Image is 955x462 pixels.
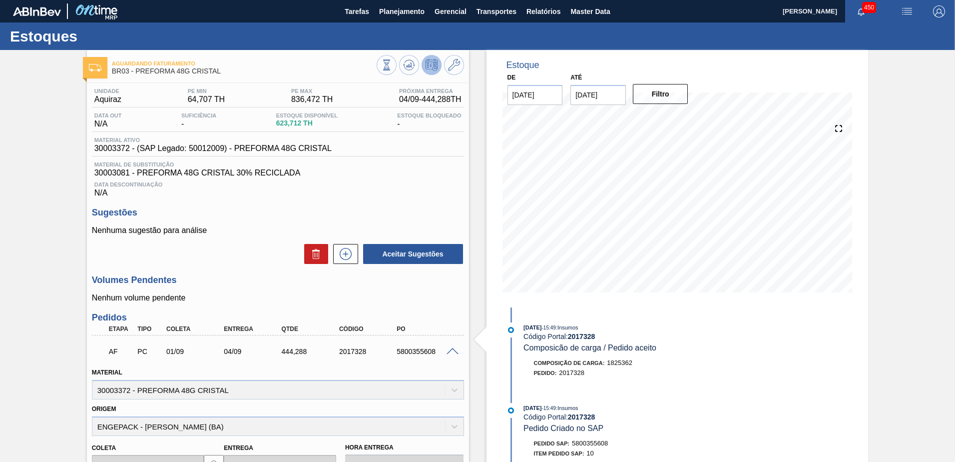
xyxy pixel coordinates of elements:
img: userActions [901,5,913,17]
div: 04/09/2025 [221,347,286,355]
label: Até [570,74,582,81]
label: Entrega [224,444,253,451]
div: - [179,112,219,128]
p: Nenhuma sugestão para análise [92,226,464,235]
img: TNhmsLtSVTkK8tSr43FrP2fwEKptu5GPRR3wAAAABJRU5ErkJggg== [13,7,61,16]
span: 30003081 - PREFORMA 48G CRISTAL 30% RECICLADA [94,168,462,177]
label: Hora Entrega [345,440,464,455]
span: 1825362 [607,359,632,366]
div: Nova sugestão [328,244,358,264]
div: Código [337,325,401,332]
span: Suficiência [181,112,216,118]
div: Entrega [221,325,286,332]
div: Coleta [164,325,228,332]
button: Atualizar Gráfico [399,55,419,75]
span: Aquiraz [94,95,121,104]
span: 836,472 TH [291,95,333,104]
span: 5800355608 [572,439,608,447]
img: atual [508,327,514,333]
span: Composicão de carga / Pedido aceito [523,343,656,352]
span: Item pedido SAP: [534,450,584,456]
span: - 15:49 [542,405,556,411]
button: Filtro [633,84,688,104]
label: Origem [92,405,116,412]
div: Excluir Sugestões [299,244,328,264]
span: Gerencial [435,5,467,17]
label: De [507,74,516,81]
img: Logout [933,5,945,17]
div: 01/09/2025 [164,347,228,355]
span: Material de Substituição [94,161,462,167]
span: PE MAX [291,88,333,94]
div: PO [394,325,459,332]
strong: 2017328 [568,413,595,421]
label: Coleta [92,444,116,451]
button: Visão Geral dos Estoques [377,55,397,75]
span: PE MIN [188,88,225,94]
div: - [395,112,464,128]
span: [DATE] [523,405,541,411]
input: dd/mm/yyyy [570,85,626,105]
span: Planejamento [379,5,425,17]
div: Aguardando Faturamento [106,340,136,362]
span: Data Descontinuação [94,181,462,187]
span: Transportes [477,5,516,17]
span: - 15:49 [542,325,556,330]
strong: 2017328 [568,332,595,340]
span: 10 [586,449,593,457]
span: 623,712 TH [276,119,338,127]
span: 450 [862,2,876,13]
span: Pedido Criado no SAP [523,424,603,432]
div: Etapa [106,325,136,332]
div: Qtde [279,325,344,332]
div: Estoque [506,60,539,70]
span: 30003372 - (SAP Legado: 50012009) - PREFORMA 48G CRISTAL [94,144,332,153]
span: : Insumos [556,405,578,411]
img: atual [508,407,514,413]
div: Tipo [135,325,165,332]
div: Código Portal: [523,332,761,340]
span: 04/09 - 444,288 TH [399,95,462,104]
img: Ícone [89,64,101,71]
div: N/A [92,112,124,128]
div: N/A [92,177,464,197]
p: AF [109,347,134,355]
h1: Estoques [10,30,187,42]
span: Material ativo [94,137,332,143]
div: 444,288 [279,347,344,355]
h3: Sugestões [92,207,464,218]
span: BR03 - PREFORMA 48G CRISTAL [112,67,377,75]
span: Unidade [94,88,121,94]
span: Estoque Disponível [276,112,338,118]
span: Pedido SAP: [534,440,570,446]
span: Aguardando Faturamento [112,60,377,66]
p: Nenhum volume pendente [92,293,464,302]
button: Aceitar Sugestões [363,244,463,264]
span: Master Data [570,5,610,17]
div: 2017328 [337,347,401,355]
div: Pedido de Compra [135,347,165,355]
span: Estoque Bloqueado [397,112,461,118]
h3: Pedidos [92,312,464,323]
div: Código Portal: [523,413,761,421]
div: 5800355608 [394,347,459,355]
span: Tarefas [345,5,369,17]
span: Composição de Carga : [534,360,605,366]
h3: Volumes Pendentes [92,275,464,285]
span: : Insumos [556,324,578,330]
div: Aceitar Sugestões [358,243,464,265]
span: Pedido : [534,370,557,376]
input: dd/mm/yyyy [507,85,563,105]
span: Relatórios [526,5,560,17]
span: 2017328 [559,369,584,376]
span: Data out [94,112,122,118]
span: 64,707 TH [188,95,225,104]
label: Material [92,369,122,376]
button: Notificações [845,4,877,18]
span: [DATE] [523,324,541,330]
button: Desprogramar Estoque [422,55,442,75]
button: Ir ao Master Data / Geral [444,55,464,75]
span: Próxima Entrega [399,88,462,94]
